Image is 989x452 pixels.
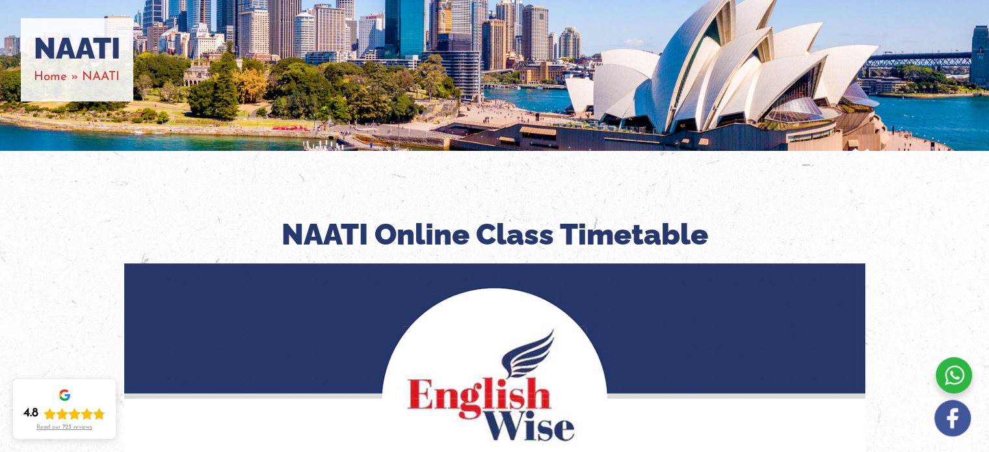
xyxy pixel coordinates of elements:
a: Home [34,71,67,83]
div: Read our 723 reviews [36,424,92,431]
h2: NAATI Online Class Timetable [124,216,865,254]
nav: Breadcrumbs [34,66,120,88]
h1: NAATI [34,31,120,66]
img: white-facebook.png [934,400,971,436]
div: Rating: 4.8 out of 5 [23,406,105,421]
span: NAATI [82,71,120,83]
div: 4.8 [23,406,38,421]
